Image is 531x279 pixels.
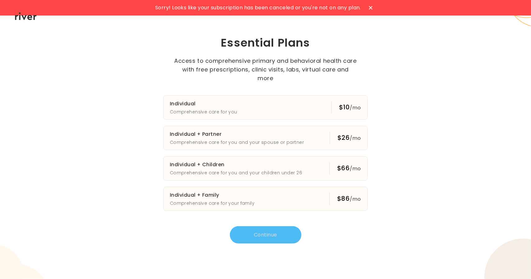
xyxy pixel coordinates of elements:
[163,95,368,120] button: IndividualComprehensive care for you$10/mo
[163,126,368,150] button: Individual + PartnerComprehensive care for you and your spouse or partner$26/mo
[350,135,361,142] span: /mo
[170,160,302,169] h3: Individual + Children
[170,199,254,207] p: Comprehensive care for your family
[163,187,368,211] button: Individual + FamilyComprehensive care for your family$86/mo
[174,57,357,83] p: Access to comprehensive primary and behavioral health care with free prescriptions, clinic visits...
[155,3,361,12] span: Sorry! Looks like your subscription has been canceled or you're not on any plan.
[339,103,361,112] div: $10
[350,104,361,111] span: /mo
[170,191,254,199] h3: Individual + Family
[337,164,361,173] div: $66
[337,194,361,204] div: $86
[350,165,361,172] span: /mo
[170,130,304,139] h3: Individual + Partner
[170,139,304,146] p: Comprehensive care for you and your spouse or partner
[170,99,237,108] h3: Individual
[170,169,302,176] p: Comprehensive care for you and your children under 26
[170,108,237,116] p: Comprehensive care for you
[338,133,361,143] div: $26
[163,156,368,181] button: Individual + ChildrenComprehensive care for you and your children under 26$66/mo
[350,195,361,203] span: /mo
[138,35,394,50] h1: Essential Plans
[230,226,301,244] button: Continue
